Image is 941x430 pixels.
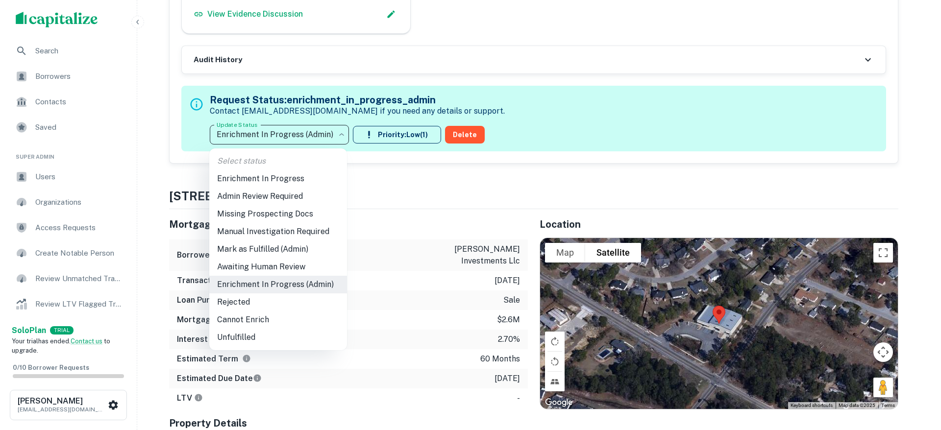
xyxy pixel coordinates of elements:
li: Missing Prospecting Docs [209,205,347,223]
li: Admin Review Required [209,188,347,205]
li: Awaiting Human Review [209,258,347,276]
iframe: Chat Widget [892,352,941,399]
li: Rejected [209,293,347,311]
li: Cannot Enrich [209,311,347,329]
li: Enrichment In Progress (Admin) [209,276,347,293]
li: Enrichment In Progress [209,170,347,188]
li: Manual Investigation Required [209,223,347,240]
li: Unfulfilled [209,329,347,346]
li: Mark as Fulfilled (Admin) [209,240,347,258]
